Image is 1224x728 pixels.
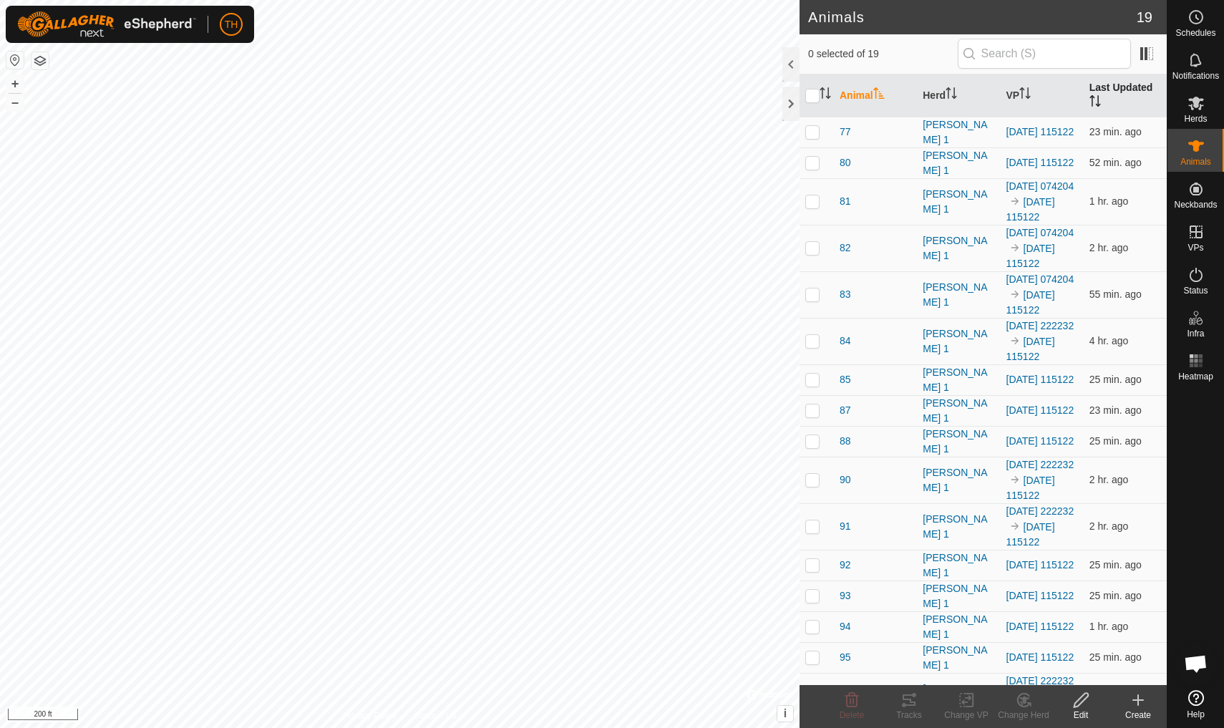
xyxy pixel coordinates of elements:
[777,706,793,722] button: i
[808,47,958,62] span: 0 selected of 19
[1089,621,1129,632] span: Sep 13, 2025 at 12:04 PM
[840,588,851,603] span: 93
[1089,559,1142,571] span: Sep 13, 2025 at 1:02 PM
[946,89,957,101] p-sorticon: Activate to sort
[1006,320,1074,331] a: [DATE] 222232
[938,709,995,722] div: Change VP
[1006,289,1055,316] a: [DATE] 115122
[1006,273,1074,285] a: [DATE] 074204
[923,643,994,673] div: [PERSON_NAME] 1
[225,17,238,32] span: TH
[923,117,994,147] div: [PERSON_NAME] 1
[1006,621,1074,632] a: [DATE] 115122
[840,403,851,418] span: 87
[1084,74,1167,117] th: Last Updated
[6,52,24,69] button: Reset Map
[840,287,851,302] span: 83
[923,396,994,426] div: [PERSON_NAME] 1
[923,365,994,395] div: [PERSON_NAME] 1
[840,194,851,209] span: 81
[6,94,24,111] button: –
[1009,474,1021,485] img: to
[1167,684,1224,724] a: Help
[6,75,24,92] button: +
[923,187,994,217] div: [PERSON_NAME] 1
[1009,520,1021,532] img: to
[1172,72,1219,80] span: Notifications
[1009,242,1021,253] img: to
[820,89,831,101] p-sorticon: Activate to sort
[1184,115,1207,123] span: Herds
[343,709,397,722] a: Privacy Policy
[1006,196,1055,223] a: [DATE] 115122
[840,125,851,140] span: 77
[923,681,994,712] div: [PERSON_NAME] 1
[840,334,851,349] span: 84
[840,519,851,534] span: 91
[1175,642,1218,685] div: Open chat
[923,233,994,263] div: [PERSON_NAME] 1
[1006,157,1074,168] a: [DATE] 115122
[840,472,851,487] span: 90
[1006,590,1074,601] a: [DATE] 115122
[1019,89,1031,101] p-sorticon: Activate to sort
[17,11,196,37] img: Gallagher Logo
[414,709,456,722] a: Contact Us
[1006,505,1074,517] a: [DATE] 222232
[923,512,994,542] div: [PERSON_NAME] 1
[1006,374,1074,385] a: [DATE] 115122
[1089,590,1142,601] span: Sep 13, 2025 at 1:02 PM
[958,39,1131,69] input: Search (S)
[873,89,885,101] p-sorticon: Activate to sort
[808,9,1137,26] h2: Animals
[840,155,851,170] span: 80
[1006,475,1055,501] a: [DATE] 115122
[923,427,994,457] div: [PERSON_NAME] 1
[1180,157,1211,166] span: Animals
[1006,459,1074,470] a: [DATE] 222232
[840,650,851,665] span: 95
[1089,157,1142,168] span: Sep 13, 2025 at 12:35 PM
[923,280,994,310] div: [PERSON_NAME] 1
[840,241,851,256] span: 82
[1175,29,1215,37] span: Schedules
[1006,435,1074,447] a: [DATE] 115122
[1187,710,1205,719] span: Help
[1089,651,1142,663] span: Sep 13, 2025 at 1:02 PM
[840,619,851,634] span: 94
[1006,651,1074,663] a: [DATE] 115122
[1178,372,1213,381] span: Heatmap
[840,710,865,720] span: Delete
[1089,474,1129,485] span: Sep 13, 2025 at 10:31 AM
[1089,288,1142,300] span: Sep 13, 2025 at 12:32 PM
[923,465,994,495] div: [PERSON_NAME] 1
[880,709,938,722] div: Tracks
[834,74,917,117] th: Animal
[923,148,994,178] div: [PERSON_NAME] 1
[1052,709,1109,722] div: Edit
[995,709,1052,722] div: Change Herd
[1089,335,1129,346] span: Sep 13, 2025 at 8:32 AM
[923,581,994,611] div: [PERSON_NAME] 1
[1009,335,1021,346] img: to
[1006,126,1074,137] a: [DATE] 115122
[1174,200,1217,209] span: Neckbands
[784,707,787,719] span: i
[923,550,994,581] div: [PERSON_NAME] 1
[1006,559,1074,571] a: [DATE] 115122
[1006,404,1074,416] a: [DATE] 115122
[1187,243,1203,252] span: VPs
[1006,180,1074,192] a: [DATE] 074204
[1009,288,1021,300] img: to
[840,434,851,449] span: 88
[1089,435,1142,447] span: Sep 13, 2025 at 1:02 PM
[1006,675,1074,686] a: [DATE] 222232
[1187,329,1204,338] span: Infra
[840,558,851,573] span: 92
[923,326,994,356] div: [PERSON_NAME] 1
[1137,6,1152,28] span: 19
[1001,74,1084,117] th: VP
[1089,374,1142,385] span: Sep 13, 2025 at 1:02 PM
[1089,404,1142,416] span: Sep 13, 2025 at 1:04 PM
[1006,227,1074,238] a: [DATE] 074204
